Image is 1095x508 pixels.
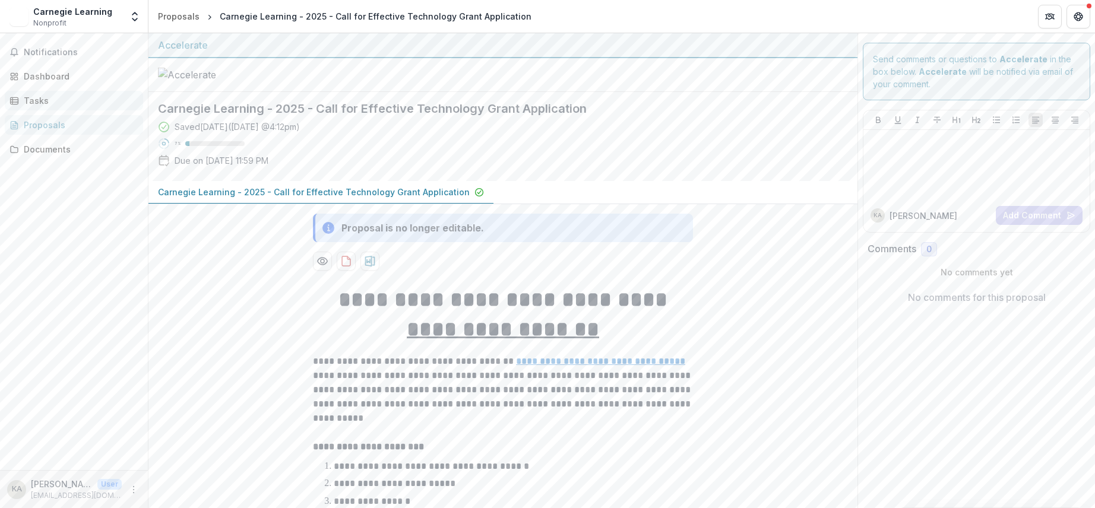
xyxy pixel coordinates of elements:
[158,101,829,116] h2: Carnegie Learning - 2025 - Call for Effective Technology Grant Application
[126,482,141,497] button: More
[337,252,356,271] button: download-proposal
[10,7,29,26] img: Carnegie Learning
[5,139,143,159] a: Documents
[1009,113,1023,127] button: Ordered List
[1066,5,1090,28] button: Get Help
[969,113,983,127] button: Heading 2
[868,266,1085,278] p: No comments yet
[158,10,200,23] div: Proposals
[24,94,134,107] div: Tasks
[1068,113,1082,127] button: Align Right
[874,212,882,218] div: Kevin Allard
[871,113,885,127] button: Bold
[999,54,1047,64] strong: Accelerate
[989,113,1004,127] button: Bullet List
[24,70,134,82] div: Dashboard
[97,479,122,490] p: User
[360,252,379,271] button: download-proposal
[24,143,134,155] div: Documents
[930,113,944,127] button: Strike
[926,245,932,255] span: 0
[341,221,484,235] div: Proposal is no longer editable.
[158,186,470,198] p: Carnegie Learning - 2025 - Call for Effective Technology Grant Application
[158,68,277,82] img: Accelerate
[175,120,300,133] div: Saved [DATE] ( [DATE] @ 4:12pm )
[1048,113,1062,127] button: Align Center
[24,119,134,131] div: Proposals
[33,5,112,18] div: Carnegie Learning
[31,478,93,490] p: [PERSON_NAME]
[5,43,143,62] button: Notifications
[868,243,916,255] h2: Comments
[950,113,964,127] button: Heading 1
[5,115,143,135] a: Proposals
[158,38,848,52] div: Accelerate
[126,5,143,28] button: Open entity switcher
[996,206,1083,225] button: Add Comment
[919,66,967,77] strong: Accelerate
[12,485,22,493] div: Kevin Allard
[890,209,957,222] p: [PERSON_NAME]
[891,113,905,127] button: Underline
[33,18,67,28] span: Nonprofit
[313,252,332,271] button: Preview 2455e755-0147-4acf-b424-b27b4e884478-0.pdf
[908,290,1046,304] p: No comments for this proposal
[863,43,1090,100] div: Send comments or questions to in the box below. will be notified via email of your comment.
[153,8,204,25] a: Proposals
[1028,113,1043,127] button: Align Left
[1038,5,1062,28] button: Partners
[175,154,268,167] p: Due on [DATE] 11:59 PM
[24,47,138,58] span: Notifications
[31,490,122,501] p: [EMAIL_ADDRESS][DOMAIN_NAME]
[5,66,143,86] a: Dashboard
[5,91,143,110] a: Tasks
[153,8,536,25] nav: breadcrumb
[220,10,531,23] div: Carnegie Learning - 2025 - Call for Effective Technology Grant Application
[175,139,181,148] p: 7 %
[910,113,925,127] button: Italicize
